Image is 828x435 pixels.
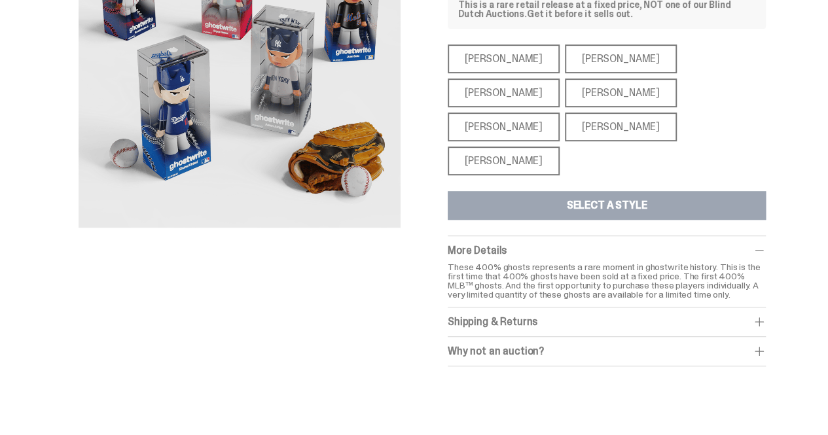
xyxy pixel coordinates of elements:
div: Shipping & Returns [448,315,766,328]
div: [PERSON_NAME] [565,78,677,107]
button: Select a Style [448,191,766,220]
div: [PERSON_NAME] [448,44,560,73]
span: Get it before it sells out. [527,8,633,20]
div: [PERSON_NAME] [448,147,560,175]
div: [PERSON_NAME] [565,44,677,73]
div: [PERSON_NAME] [565,113,677,141]
div: Select a Style [567,200,647,211]
div: Why not an auction? [448,345,766,358]
p: These 400% ghosts represents a rare moment in ghostwrite history. This is the first time that 400... [448,262,766,299]
div: [PERSON_NAME] [448,78,560,107]
div: [PERSON_NAME] [448,113,560,141]
span: More Details [448,243,507,257]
